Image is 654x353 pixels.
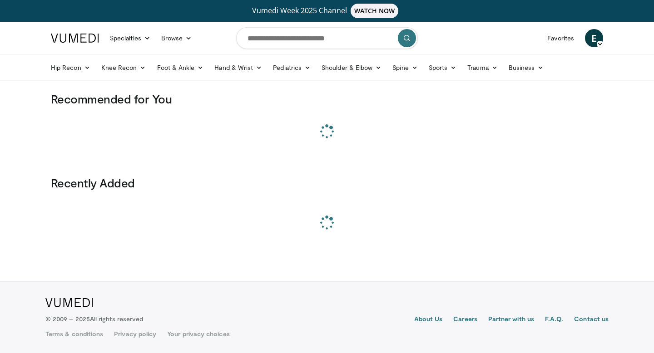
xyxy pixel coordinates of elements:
[90,315,143,323] span: All rights reserved
[152,59,209,77] a: Foot & Ankle
[387,59,423,77] a: Spine
[104,29,156,47] a: Specialties
[45,298,93,307] img: VuMedi Logo
[545,314,563,325] a: F.A.Q.
[156,29,198,47] a: Browse
[45,59,96,77] a: Hip Recon
[209,59,268,77] a: Hand & Wrist
[167,329,229,338] a: Your privacy choices
[542,29,580,47] a: Favorites
[51,176,603,190] h3: Recently Added
[51,34,99,43] img: VuMedi Logo
[462,59,503,77] a: Trauma
[236,27,418,49] input: Search topics, interventions
[453,314,477,325] a: Careers
[45,314,143,324] p: © 2009 – 2025
[316,59,387,77] a: Shoulder & Elbow
[268,59,316,77] a: Pediatrics
[488,314,534,325] a: Partner with us
[45,329,103,338] a: Terms & conditions
[423,59,462,77] a: Sports
[52,4,602,18] a: Vumedi Week 2025 ChannelWATCH NOW
[574,314,609,325] a: Contact us
[96,59,152,77] a: Knee Recon
[51,92,603,106] h3: Recommended for You
[351,4,399,18] span: WATCH NOW
[503,59,550,77] a: Business
[414,314,443,325] a: About Us
[585,29,603,47] a: E
[114,329,156,338] a: Privacy policy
